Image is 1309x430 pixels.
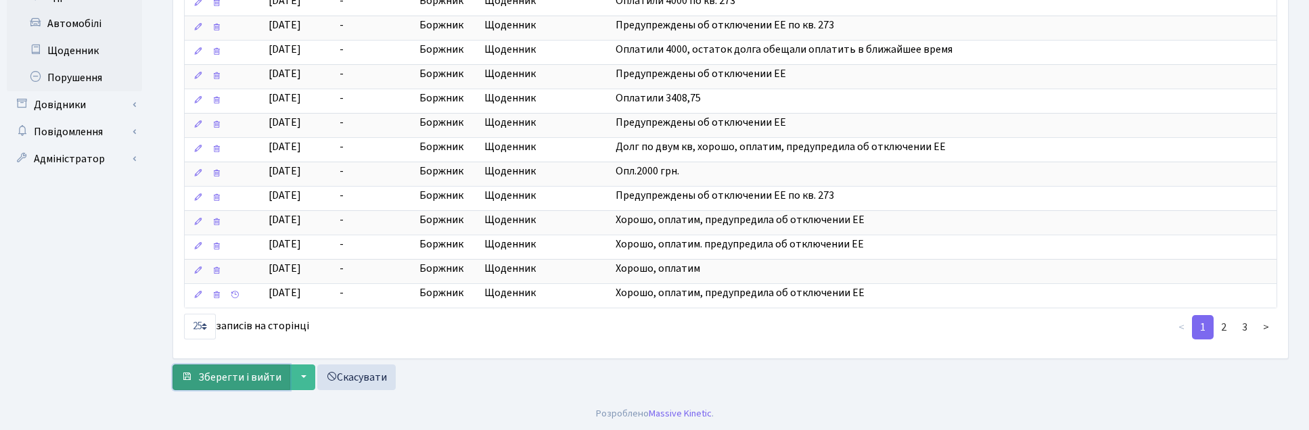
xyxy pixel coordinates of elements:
[484,164,605,179] span: Щоденник
[269,188,301,203] span: [DATE]
[269,261,301,276] span: [DATE]
[269,212,301,227] span: [DATE]
[269,18,301,32] span: [DATE]
[484,66,605,82] span: Щоденник
[616,115,786,130] span: Предупреждены об отключении ЕЕ
[419,212,474,228] span: Боржник
[7,10,142,37] a: Автомобілі
[616,285,865,300] span: Хорошо, оплатим, предупредила об отключении ЕЕ
[7,118,142,145] a: Повідомлення
[616,261,700,276] span: Хорошо, оплатим
[198,370,281,385] span: Зберегти і вийти
[1255,315,1277,339] a: >
[317,364,396,390] a: Скасувати
[184,314,216,339] select: записів на сторінці
[419,139,474,155] span: Боржник
[616,237,864,252] span: Хорошо, оплатим. предупредила об отключении ЕЕ
[269,42,301,57] span: [DATE]
[419,18,474,33] span: Боржник
[340,164,409,179] span: -
[1192,315,1214,339] a: 1
[419,91,474,106] span: Боржник
[269,115,301,130] span: [DATE]
[269,164,301,178] span: [DATE]
[616,18,834,32] span: Предупреждены об отключении ЕЕ по кв. 273
[340,18,409,33] span: -
[484,285,605,301] span: Щоденник
[1213,315,1235,339] a: 2
[419,285,474,301] span: Боржник
[7,64,142,91] a: Порушення
[419,115,474,130] span: Боржник
[7,91,142,118] a: Довідники
[7,37,142,64] a: Щоденник
[1234,315,1256,339] a: 3
[419,66,474,82] span: Боржник
[484,91,605,106] span: Щоденник
[649,406,712,421] a: Massive Kinetic
[7,145,142,172] a: Адміністратор
[596,406,714,421] div: Розроблено .
[269,91,301,105] span: [DATE]
[340,115,409,130] span: -
[340,212,409,228] span: -
[184,314,309,339] label: записів на сторінці
[616,164,679,178] span: Опл.2000 грн.
[340,285,409,301] span: -
[269,285,301,300] span: [DATE]
[173,364,290,390] button: Зберегти і вийти
[484,139,605,155] span: Щоденник
[419,164,474,179] span: Боржник
[616,139,946,154] span: Долг по двум кв, хорошо, оплатим, предупредила об отключении ЕЕ
[484,237,605,252] span: Щоденник
[269,237,301,252] span: [DATE]
[616,42,952,57] span: Оплатили 4000, остаток долга обещали оплатить в ближайшее время
[616,66,786,81] span: Предупреждены об отключении ЕЕ
[484,212,605,228] span: Щоденник
[340,66,409,82] span: -
[484,42,605,57] span: Щоденник
[340,261,409,277] span: -
[269,139,301,154] span: [DATE]
[340,139,409,155] span: -
[340,188,409,204] span: -
[269,66,301,81] span: [DATE]
[616,188,834,203] span: Предупреждены об отключении ЕЕ по кв. 273
[616,91,701,105] span: Оплатили 3408,75
[616,212,865,227] span: Хорошо, оплатим, предупредила об отключении ЕЕ
[340,91,409,106] span: -
[340,42,409,57] span: -
[484,18,605,33] span: Щоденник
[419,42,474,57] span: Боржник
[484,261,605,277] span: Щоденник
[419,188,474,204] span: Боржник
[484,115,605,130] span: Щоденник
[419,261,474,277] span: Боржник
[340,237,409,252] span: -
[484,188,605,204] span: Щоденник
[419,237,474,252] span: Боржник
